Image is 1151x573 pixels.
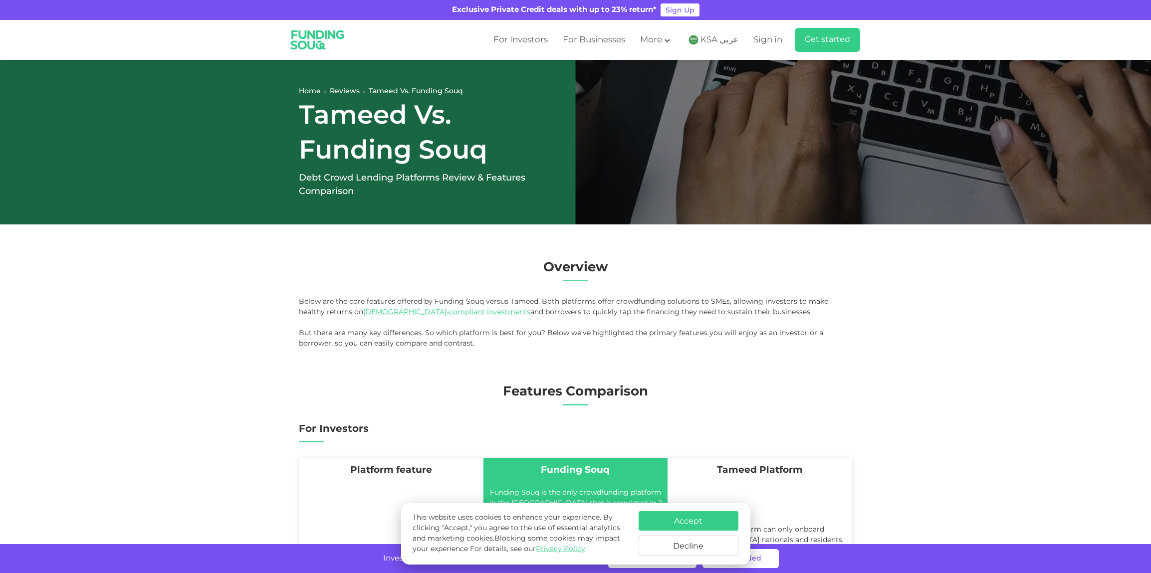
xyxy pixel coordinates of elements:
span: Funding Souq [541,464,610,475]
span: Blocking some cookies may impact your experience [413,535,620,553]
span: Tameed Platform [717,464,803,475]
span: Below are the core features offered by Funding Souq versus Tameed. Both platforms offer crowdfund... [299,297,828,316]
a: Sign Up [661,3,699,16]
div: Debt Crowd Lending Platforms Review & Features Comparison [299,172,565,198]
a: [DEMOGRAPHIC_DATA]-compliant investments [363,307,530,316]
span: For Investors [299,424,369,434]
span: But there are many key differences. So which platform is best for you? Below we’ve highlighted th... [299,328,823,348]
p: This website uses cookies to enhance your experience. By clicking "Accept," you agree to the use ... [413,513,628,555]
span: Get started [805,36,850,43]
span: KSA عربي [700,34,738,46]
a: For Businesses [560,32,628,48]
span: Overview [543,261,608,274]
span: Features Comparison [503,385,648,398]
span: More [640,36,662,44]
div: Tameed Vs. Funding Souq [369,86,463,97]
a: Reviews [330,88,360,95]
img: SA Flag [689,35,698,45]
div: Exclusive Private Credit deals with up to 23% return* [452,4,657,16]
a: Privacy Policy [536,546,585,553]
span: Sign in [753,36,782,44]
span: Platform feature [350,464,432,475]
h1: Tameed Vs. Funding Souq [299,99,565,169]
a: For Investors [491,32,550,48]
img: Logo [284,22,351,58]
span: Invest with no hidden fees and get returns of up to [383,555,571,562]
span: Tameed’s platform can only onboard [DEMOGRAPHIC_DATA] nationals and residents. [676,525,844,544]
a: Home [299,88,321,95]
button: Decline [639,536,738,556]
span: For details, see our . [470,546,587,553]
a: Sign in [751,32,782,48]
button: Accept [639,511,738,531]
span: Funding Souq is the only crowdfunding platform in the [GEOGRAPHIC_DATA] that is regulated in 2 co... [489,488,662,528]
